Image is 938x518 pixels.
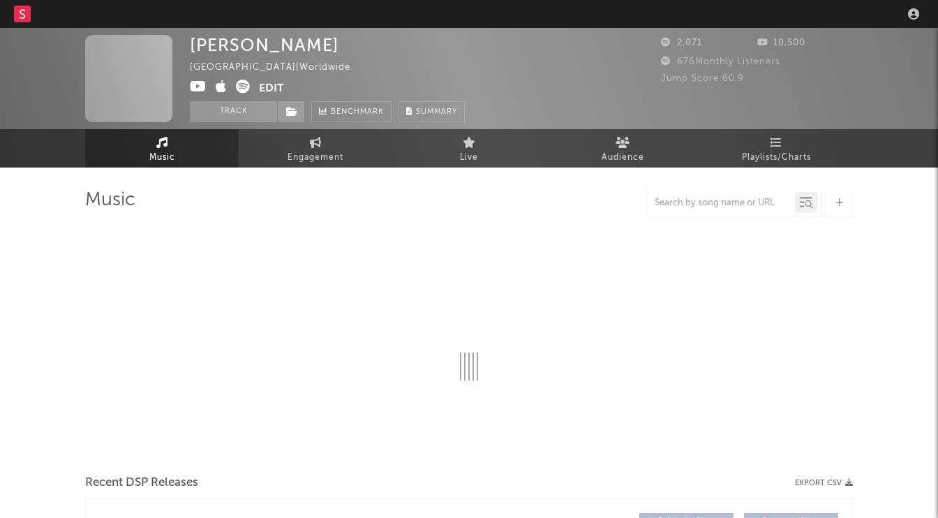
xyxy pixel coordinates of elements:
span: Music [149,149,175,166]
span: Benchmark [331,104,384,121]
span: Playlists/Charts [742,149,811,166]
input: Search by song name or URL [648,198,795,209]
a: Playlists/Charts [699,129,853,168]
button: Track [190,101,277,122]
div: [PERSON_NAME] [190,35,339,55]
span: 676 Monthly Listeners [661,57,780,66]
a: Live [392,129,546,168]
a: Benchmark [311,101,392,122]
button: Export CSV [795,479,853,487]
button: Edit [259,80,284,97]
span: Audience [602,149,644,166]
span: 2,071 [661,38,702,47]
a: Audience [546,129,699,168]
a: Music [85,129,239,168]
button: Summary [399,101,465,122]
span: Summary [416,108,457,116]
span: Jump Score: 60.9 [661,74,744,83]
span: 10,500 [757,38,805,47]
a: Engagement [239,129,392,168]
span: Recent DSP Releases [85,475,198,491]
span: Live [460,149,478,166]
div: [GEOGRAPHIC_DATA] | Worldwide [190,59,366,76]
span: Engagement [288,149,343,166]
